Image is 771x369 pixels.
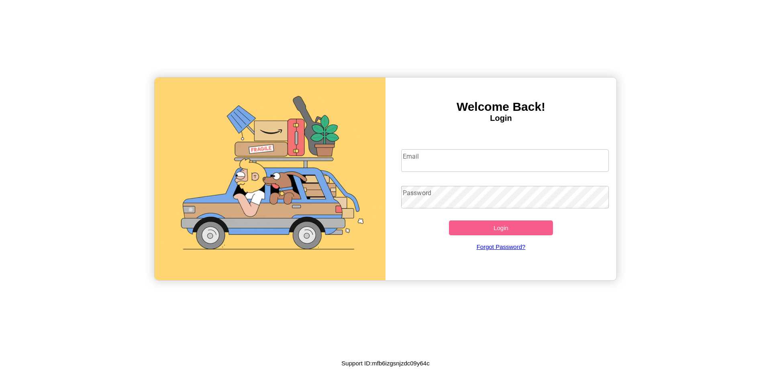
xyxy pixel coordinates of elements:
[397,235,605,258] a: Forgot Password?
[341,358,429,369] p: Support ID: mfb6izgsnjzdc09y64c
[449,220,553,235] button: Login
[155,77,385,280] img: gif
[385,114,616,123] h4: Login
[385,100,616,114] h3: Welcome Back!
